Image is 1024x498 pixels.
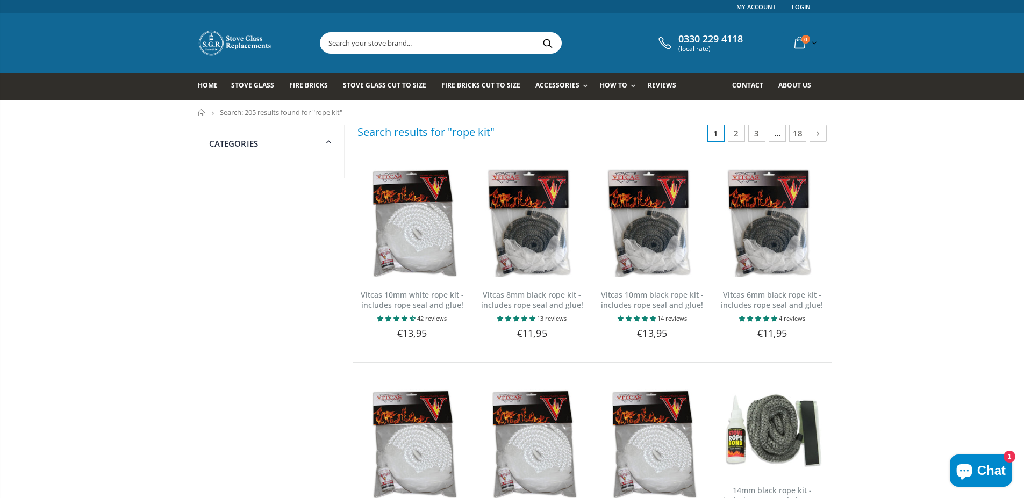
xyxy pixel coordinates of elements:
span: (local rate) [678,45,743,53]
span: Accessories [535,81,579,90]
span: €13,95 [397,327,427,340]
a: Vitcas 10mm black rope kit - includes rope seal and glue! [601,290,704,310]
img: Vitcas black rope, glue and gloves kit 6mm [718,169,826,277]
a: Contact [732,73,771,100]
span: 1 [707,125,725,142]
span: 13 reviews [537,314,567,322]
span: How To [600,81,627,90]
img: Vitcas white rope, glue and gloves kit 6mm [358,389,467,498]
span: 0 [801,35,810,44]
span: … [769,125,786,142]
a: Fire Bricks [289,73,336,100]
a: 18 [789,125,806,142]
a: Stove Glass [231,73,282,100]
img: Vitcas black rope, glue and gloves kit 10mm [598,169,706,277]
button: Search [536,33,560,53]
span: Fire Bricks [289,81,328,90]
a: Vitcas 10mm white rope kit - includes rope seal and glue! [361,290,464,310]
a: Home [198,73,226,100]
span: Contact [732,81,763,90]
a: Fire Bricks Cut To Size [441,73,528,100]
span: €13,95 [637,327,667,340]
a: Home [198,109,206,116]
a: 0 [790,32,819,53]
span: Fire Bricks Cut To Size [441,81,520,90]
h3: Search results for "rope kit" [357,125,495,139]
a: Accessories [535,73,592,100]
span: Home [198,81,218,90]
a: About us [778,73,819,100]
a: Stove Glass Cut To Size [343,73,434,100]
span: Stove Glass Cut To Size [343,81,426,90]
img: Vitcas white rope, glue and gloves kit 8mm [478,389,586,498]
a: Reviews [648,73,684,100]
img: Vitcas white rope, glue and gloves kit 10mm [358,169,467,277]
span: Search: 205 results found for "rope kit" [220,107,342,117]
span: 14 reviews [657,314,687,322]
img: Aga Little Wenlock Classic rope kit (Doors) [598,389,706,498]
a: 3 [748,125,765,142]
input: Search your stove brand... [320,33,682,53]
img: 14mm black rope kit [718,389,826,473]
span: About us [778,81,811,90]
inbox-online-store-chat: Shopify online store chat [947,454,1015,489]
span: Reviews [648,81,676,90]
span: €11,95 [517,327,547,340]
span: Stove Glass [231,81,274,90]
span: Categories [209,138,259,149]
a: How To [600,73,641,100]
a: Vitcas 6mm black rope kit - includes rope seal and glue! [721,290,823,310]
a: 0330 229 4118 (local rate) [656,33,743,53]
a: Vitcas 8mm black rope kit - includes rope seal and glue! [481,290,583,310]
img: Vitcas black rope, glue and gloves kit 8mm [478,169,586,277]
a: 2 [728,125,745,142]
span: 4 reviews [779,314,805,322]
span: 5.00 stars [618,314,657,322]
span: 5.00 stars [739,314,779,322]
span: 42 reviews [417,314,447,322]
span: 4.77 stars [497,314,537,322]
span: 0330 229 4118 [678,33,743,45]
span: 4.67 stars [377,314,417,322]
span: €11,95 [757,327,787,340]
img: Stove Glass Replacement [198,30,273,56]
